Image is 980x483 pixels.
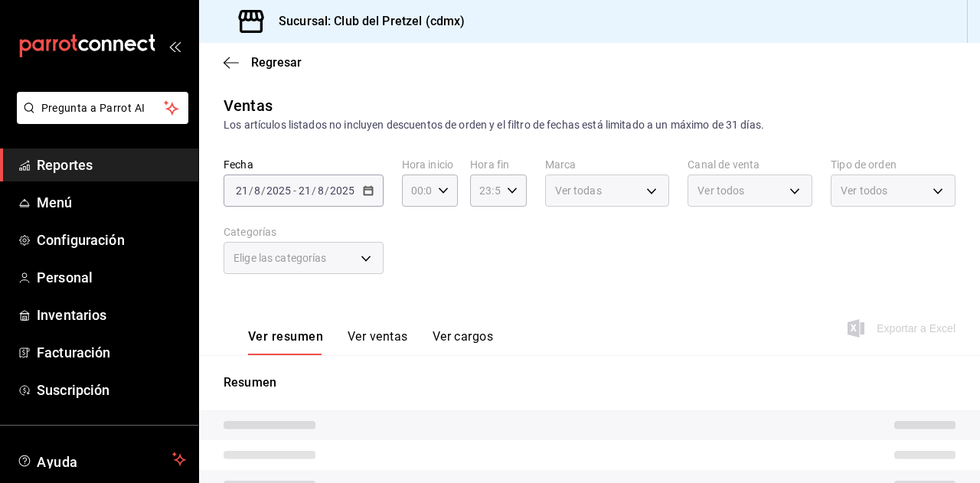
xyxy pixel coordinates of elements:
[402,159,458,170] label: Hora inicio
[249,184,253,197] span: /
[261,184,266,197] span: /
[329,184,355,197] input: ----
[433,329,494,355] button: Ver cargos
[224,227,384,237] label: Categorías
[37,380,186,400] span: Suscripción
[37,450,166,468] span: Ayuda
[841,183,887,198] span: Ver todos
[248,329,493,355] div: navigation tabs
[251,55,302,70] span: Regresar
[37,305,186,325] span: Inventarios
[224,374,955,392] p: Resumen
[688,159,812,170] label: Canal de venta
[470,159,526,170] label: Hora fin
[697,183,744,198] span: Ver todos
[168,40,181,52] button: open_drawer_menu
[266,12,465,31] h3: Sucursal: Club del Pretzel (cdmx)
[348,329,408,355] button: Ver ventas
[317,184,325,197] input: --
[37,230,186,250] span: Configuración
[298,184,312,197] input: --
[224,55,302,70] button: Regresar
[248,329,323,355] button: Ver resumen
[37,342,186,363] span: Facturación
[41,100,165,116] span: Pregunta a Parrot AI
[312,184,316,197] span: /
[11,111,188,127] a: Pregunta a Parrot AI
[37,267,186,288] span: Personal
[235,184,249,197] input: --
[224,94,273,117] div: Ventas
[37,192,186,213] span: Menú
[831,159,955,170] label: Tipo de orden
[293,184,296,197] span: -
[37,155,186,175] span: Reportes
[224,159,384,170] label: Fecha
[17,92,188,124] button: Pregunta a Parrot AI
[234,250,327,266] span: Elige las categorías
[266,184,292,197] input: ----
[545,159,670,170] label: Marca
[325,184,329,197] span: /
[253,184,261,197] input: --
[555,183,602,198] span: Ver todas
[224,117,955,133] div: Los artículos listados no incluyen descuentos de orden y el filtro de fechas está limitado a un m...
